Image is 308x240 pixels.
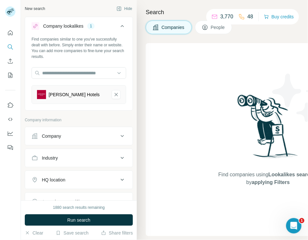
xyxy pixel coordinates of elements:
button: Company lookalikes1 [25,18,133,36]
button: Enrich CSV [5,55,15,67]
button: Buy credits [264,12,294,21]
span: Companies [162,24,185,31]
div: [PERSON_NAME] Hotels [49,91,100,98]
span: 1 [299,218,304,223]
span: Run search [67,217,90,223]
div: Company [42,133,61,139]
button: Annual revenue ($) [25,194,133,209]
div: 1 [87,23,95,29]
p: 48 [247,13,253,21]
div: Annual revenue ($) [42,198,80,205]
button: My lists [5,69,15,81]
button: Run search [25,214,133,226]
button: Quick start [5,27,15,39]
iframe: Intercom live chat [286,218,302,234]
button: Leonardo Hotels-remove-button [112,90,121,99]
span: applying Filters [252,180,290,185]
img: Surfe Illustration - Woman searching with binoculars [235,93,302,165]
img: Leonardo Hotels-logo [37,90,46,99]
div: Industry [42,155,58,161]
button: Company [25,128,133,144]
button: Clear [25,230,43,236]
div: New search [25,6,45,12]
button: Dashboard [5,128,15,139]
p: 3,770 [220,13,233,21]
button: Share filters [101,230,133,236]
span: People [211,24,226,31]
div: Company lookalikes [43,23,83,29]
button: Feedback [5,142,15,153]
button: Hide [112,4,137,14]
p: Company information [25,117,133,123]
button: HQ location [25,172,133,188]
div: 1880 search results remaining [53,205,105,210]
div: Find companies similar to one you've successfully dealt with before. Simply enter their name or w... [32,36,126,60]
h4: Search [146,8,300,17]
button: Use Surfe API [5,114,15,125]
button: Industry [25,150,133,166]
button: Use Surfe on LinkedIn [5,99,15,111]
div: HQ location [42,177,65,183]
button: Save search [56,230,89,236]
button: Search [5,41,15,53]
